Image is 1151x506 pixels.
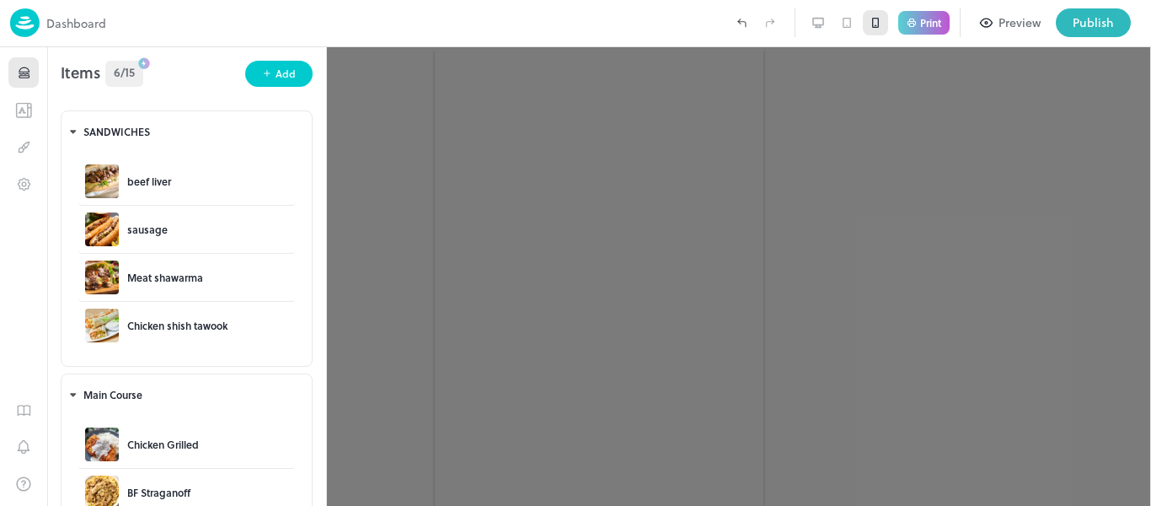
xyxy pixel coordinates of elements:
[8,469,39,499] button: Help
[727,8,756,37] label: Undo (Ctrl + Z)
[68,374,305,417] div: Main Course
[971,8,1051,37] button: Preview
[10,8,40,37] img: logo-86c26b7e.jpg
[83,388,291,402] div: Main Course
[85,428,119,461] img: item image
[245,61,313,87] button: Add
[85,213,119,246] img: item image
[61,61,100,87] span: Items
[1073,13,1114,32] div: Publish
[68,111,305,153] div: SANDWICHES
[8,132,39,162] button: Design
[127,485,190,500] div: BF Straganoff
[61,107,313,370] div: SANDWICHESitem imagebeef liver item imagesausage item imageMeat shawarma item imageChicken shish ...
[8,57,39,88] button: Items
[998,13,1041,32] div: Preview
[46,14,106,32] p: Dashboard
[127,437,199,452] div: Chicken Grilled
[127,174,171,189] div: beef liver
[1056,8,1131,37] button: Publish
[114,63,135,81] span: 6/15
[8,94,39,125] button: Templates
[127,222,168,237] div: sausage
[85,309,119,342] img: item image
[276,66,296,82] div: Add
[8,432,39,469] div: Notifications
[127,318,228,333] div: Chicken shish tawook
[756,8,784,37] label: Redo (Ctrl + Y)
[8,169,39,199] button: Settings
[920,18,941,28] p: Print
[83,125,291,139] div: SANDWICHES
[85,164,119,198] img: item image
[85,261,119,294] img: item image
[127,270,203,285] div: Meat shawarma
[8,395,39,425] button: Guides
